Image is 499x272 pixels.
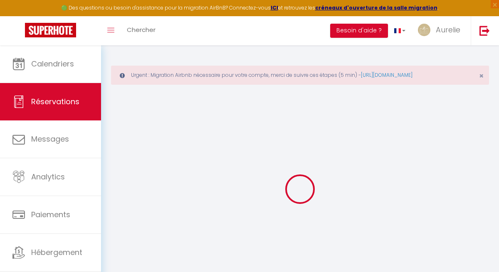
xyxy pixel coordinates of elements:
[31,59,74,69] span: Calendriers
[25,23,76,37] img: Super Booking
[315,4,437,11] a: créneaux d'ouverture de la salle migration
[31,209,70,220] span: Paiements
[31,96,79,107] span: Réservations
[436,25,460,35] span: Aurelie
[361,71,413,78] a: [URL][DOMAIN_NAME]
[111,66,489,85] div: Urgent : Migration Airbnb nécessaire pour votre compte, merci de suivre ces étapes (5 min) -
[330,24,388,38] button: Besoin d'aide ?
[127,25,156,34] span: Chercher
[479,71,484,81] span: ×
[121,16,162,45] a: Chercher
[412,16,471,45] a: ... Aurelie
[31,247,82,257] span: Hébergement
[479,72,484,80] button: Close
[271,4,278,11] a: ICI
[31,134,69,144] span: Messages
[418,24,430,36] img: ...
[7,3,32,28] button: Ouvrir le widget de chat LiveChat
[479,25,490,36] img: logout
[31,172,65,182] span: Analytics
